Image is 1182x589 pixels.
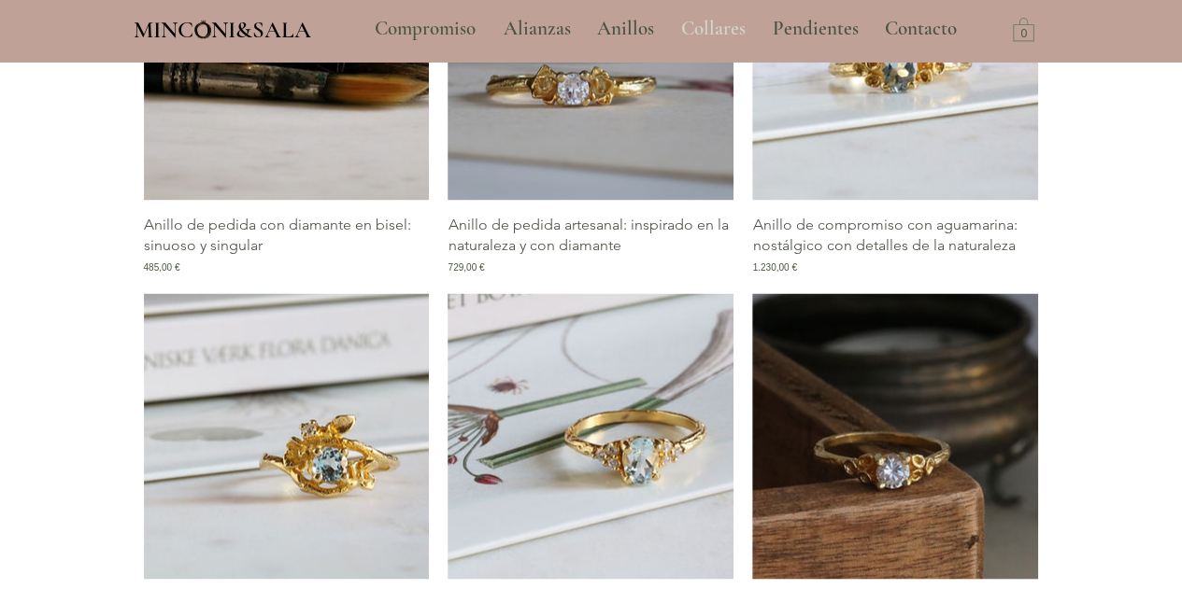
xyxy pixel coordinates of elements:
a: Alianzas [490,6,583,52]
p: Anillo de compromiso con aguamarina: nostálgico con detalles de la naturaleza [752,215,1038,257]
p: Anillo de pedida con diamante en bisel: sinuoso y singular [144,215,430,257]
p: Anillo de pedida artesanal: inspirado en la naturaleza y con diamante [448,215,733,257]
span: 485,00 € [144,260,180,274]
a: Anillo de pedida con diamante en bisel: sinuoso y singular485,00 € [144,215,430,274]
p: Alianzas [494,6,580,52]
p: Pendientes [763,6,868,52]
a: Anillos [583,6,667,52]
a: Contacto [871,6,972,52]
p: Anillos [588,6,663,52]
a: Pendientes [759,6,871,52]
p: Compromiso [365,6,485,52]
a: Carrito con 0 ítems [1013,16,1034,41]
a: Anillo de pedida artesanal: inspirado en la naturaleza y con diamante729,00 € [448,215,733,274]
p: Contacto [876,6,966,52]
a: Compromiso [361,6,490,52]
span: 1.230,00 € [752,260,796,274]
a: MINCONI&SALA [134,12,311,43]
span: MINCONI&SALA [134,16,311,44]
nav: Sitio [324,6,1008,52]
p: Collares [672,6,755,52]
a: Anillo de compromiso con aguamarina: nostálgico con detalles de la naturaleza1.230,00 € [752,215,1038,274]
span: 729,00 € [448,260,484,274]
text: 0 [1020,27,1027,40]
img: Minconi Sala [195,20,211,38]
a: Collares [667,6,759,52]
